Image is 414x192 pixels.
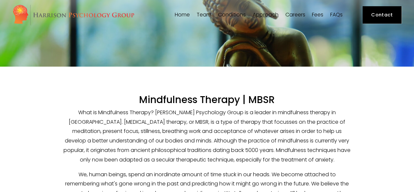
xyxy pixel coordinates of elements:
a: FAQs [330,12,343,18]
p: What is Mindfulness Therapy? [PERSON_NAME] Psychology Group is a leader in mindfulness therapy in... [61,108,353,165]
span: Approach [253,12,279,17]
a: Home [175,12,190,18]
a: folder dropdown [218,12,246,18]
span: Conditions [218,12,246,17]
a: Contact [363,6,402,24]
a: folder dropdown [197,12,211,18]
h1: Mindfulness Therapy | MBSR [61,94,353,106]
a: folder dropdown [253,12,279,18]
span: Team [197,12,211,17]
a: Fees [312,12,323,18]
a: Careers [285,12,305,18]
img: Harrison Psychology Group [12,4,135,26]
